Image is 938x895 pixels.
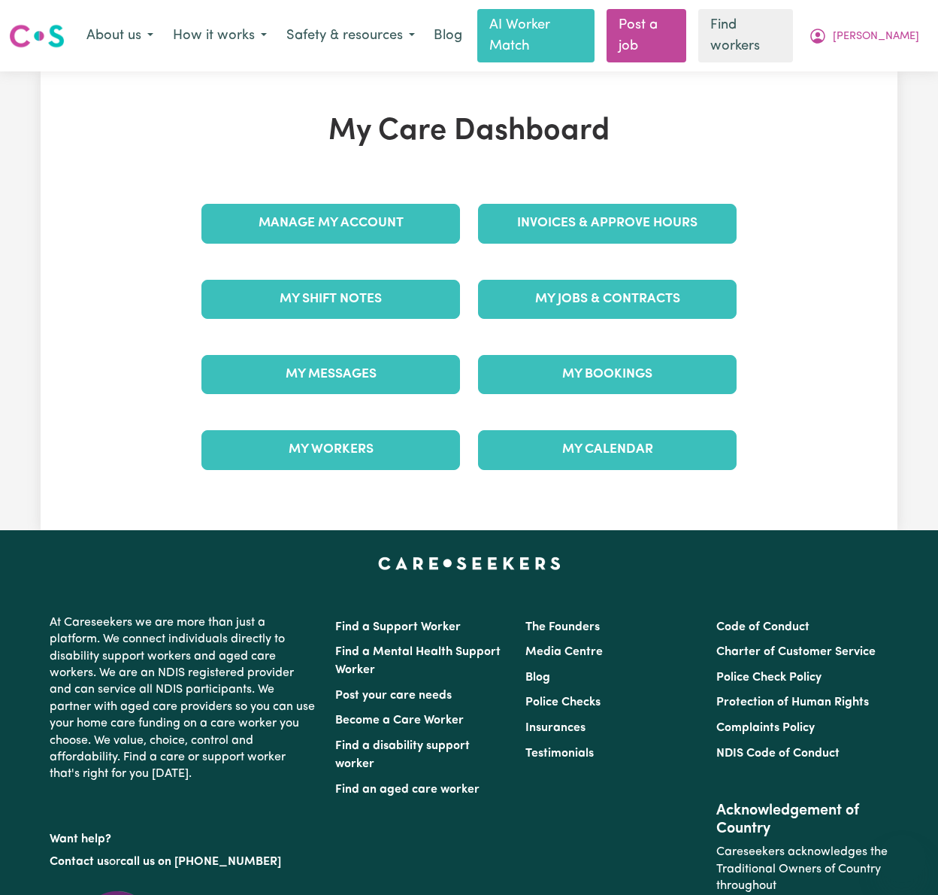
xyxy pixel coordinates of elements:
button: About us [77,20,163,52]
button: Safety & resources [277,20,425,52]
h1: My Care Dashboard [192,114,746,150]
a: Become a Care Worker [335,714,464,727]
a: My Bookings [478,355,737,394]
iframe: Button to launch messaging window [878,835,926,883]
a: My Shift Notes [201,280,460,319]
a: NDIS Code of Conduct [716,748,840,760]
p: At Careseekers we are more than just a platform. We connect individuals directly to disability su... [50,608,317,789]
a: AI Worker Match [477,9,595,62]
button: How it works [163,20,277,52]
a: My Messages [201,355,460,394]
a: Find a Support Worker [335,621,461,633]
p: or [50,848,317,876]
a: Careseekers home page [378,557,561,569]
a: Find a disability support worker [335,740,470,770]
img: Careseekers logo [9,23,65,50]
a: Charter of Customer Service [716,646,876,658]
button: My Account [799,20,929,52]
a: Insurances [525,722,585,734]
a: Blog [425,20,471,53]
a: Protection of Human Rights [716,696,869,708]
span: [PERSON_NAME] [833,29,919,45]
a: Police Checks [525,696,601,708]
a: Find an aged care worker [335,784,480,796]
a: The Founders [525,621,600,633]
a: My Workers [201,430,460,469]
a: Code of Conduct [716,621,809,633]
a: Invoices & Approve Hours [478,204,737,243]
a: Find workers [698,9,793,62]
a: Post a job [607,9,686,62]
a: Blog [525,672,550,684]
a: Testimonials [525,748,594,760]
a: Complaints Policy [716,722,815,734]
a: My Calendar [478,430,737,469]
a: Police Check Policy [716,672,822,684]
h2: Acknowledgement of Country [716,802,888,838]
p: Want help? [50,825,317,848]
a: Careseekers logo [9,19,65,53]
a: call us on [PHONE_NUMBER] [120,856,281,868]
a: Media Centre [525,646,603,658]
a: Find a Mental Health Support Worker [335,646,501,676]
a: Manage My Account [201,204,460,243]
a: Contact us [50,856,109,868]
a: Post your care needs [335,690,452,702]
a: My Jobs & Contracts [478,280,737,319]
